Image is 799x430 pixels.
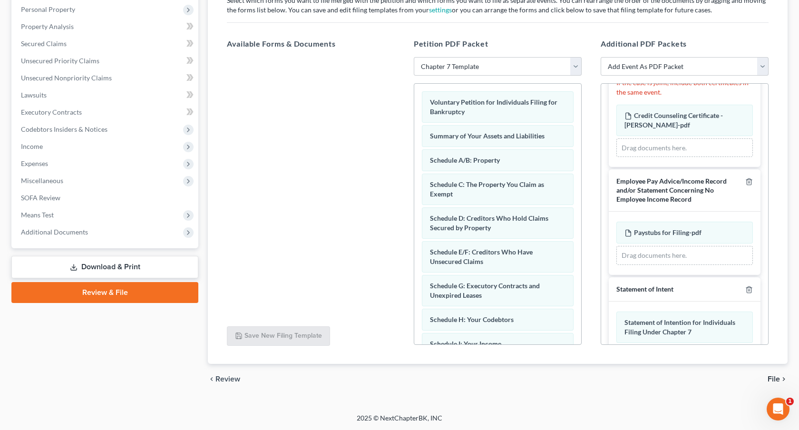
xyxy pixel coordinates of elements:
iframe: Intercom live chat [767,398,789,420]
span: Means Test [21,211,54,219]
i: chevron_right [780,375,788,383]
a: Unsecured Priority Claims [13,52,198,69]
span: Lawsuits [21,91,47,99]
span: Credit Counseling Certificate - [PERSON_NAME]-pdf [624,111,723,129]
span: Income [21,142,43,150]
span: Schedule H: Your Codebtors [430,315,514,323]
span: Schedule I: Your Income [430,340,501,348]
span: Employee Pay Advice/Income Record and/or Statement Concerning No Employee Income Record [616,177,727,203]
h5: Additional PDF Packets [601,38,769,49]
span: Statement of Intention for Individuals Filing Under Chapter 7 [624,318,735,336]
span: Schedule G: Executory Contracts and Unexpired Leases [430,282,540,299]
div: Drag documents here. [616,138,753,157]
a: Property Analysis [13,18,198,35]
a: Executory Contracts [13,104,198,121]
a: SOFA Review [13,189,198,206]
span: SOFA Review [21,194,60,202]
div: Drag documents here. [616,246,753,265]
span: Schedule E/F: Creditors Who Have Unsecured Claims [430,248,533,265]
a: settings [429,6,452,14]
span: Unsecured Nonpriority Claims [21,74,112,82]
span: Schedule C: The Property You Claim as Exempt [430,180,544,198]
span: Paystubs for Filing-pdf [634,228,702,236]
a: Lawsuits [13,87,198,104]
a: Unsecured Nonpriority Claims [13,69,198,87]
span: Property Analysis [21,22,74,30]
button: chevron_left Review [208,375,250,383]
h5: Available Forms & Documents [227,38,395,49]
span: Schedule D: Creditors Who Hold Claims Secured by Property [430,214,548,232]
a: Review & File [11,282,198,303]
span: Voluntary Petition for Individuals Filing for Bankruptcy [430,98,557,116]
button: Save New Filing Template [227,326,330,346]
i: chevron_left [208,375,215,383]
span: Secured Claims [21,39,67,48]
span: Personal Property [21,5,75,13]
a: Secured Claims [13,35,198,52]
span: 1 [786,398,794,405]
span: Schedule A/B: Property [430,156,500,164]
a: Download & Print [11,256,198,278]
span: Unsecured Priority Claims [21,57,99,65]
p: If the case is joint, include both certificates in the same event. [616,78,753,97]
span: Summary of Your Assets and Liabilities [430,132,545,140]
span: Miscellaneous [21,176,63,185]
span: Petition PDF Packet [414,39,488,48]
span: Statement of Intent [616,285,673,293]
span: Review [215,375,240,383]
span: Additional Documents [21,228,88,236]
span: Codebtors Insiders & Notices [21,125,107,133]
span: File [768,375,780,383]
span: Executory Contracts [21,108,82,116]
span: Expenses [21,159,48,167]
